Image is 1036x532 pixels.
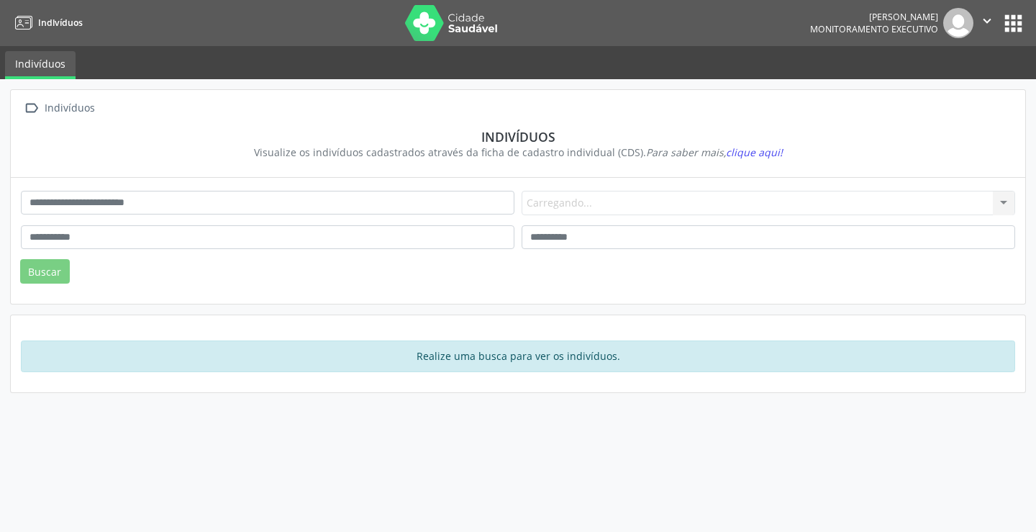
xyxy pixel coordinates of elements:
[31,145,1005,160] div: Visualize os indivíduos cadastrados através da ficha de cadastro individual (CDS).
[810,23,938,35] span: Monitoramento Executivo
[10,11,83,35] a: Indivíduos
[810,11,938,23] div: [PERSON_NAME]
[31,129,1005,145] div: Indivíduos
[21,98,97,119] a:  Indivíduos
[21,341,1015,372] div: Realize uma busca para ver os indivíduos.
[943,8,973,38] img: img
[973,8,1001,38] button: 
[42,98,97,119] div: Indivíduos
[646,145,783,159] i: Para saber mais,
[38,17,83,29] span: Indivíduos
[21,98,42,119] i: 
[20,259,70,284] button: Buscar
[726,145,783,159] span: clique aqui!
[979,13,995,29] i: 
[5,51,76,79] a: Indivíduos
[1001,11,1026,36] button: apps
